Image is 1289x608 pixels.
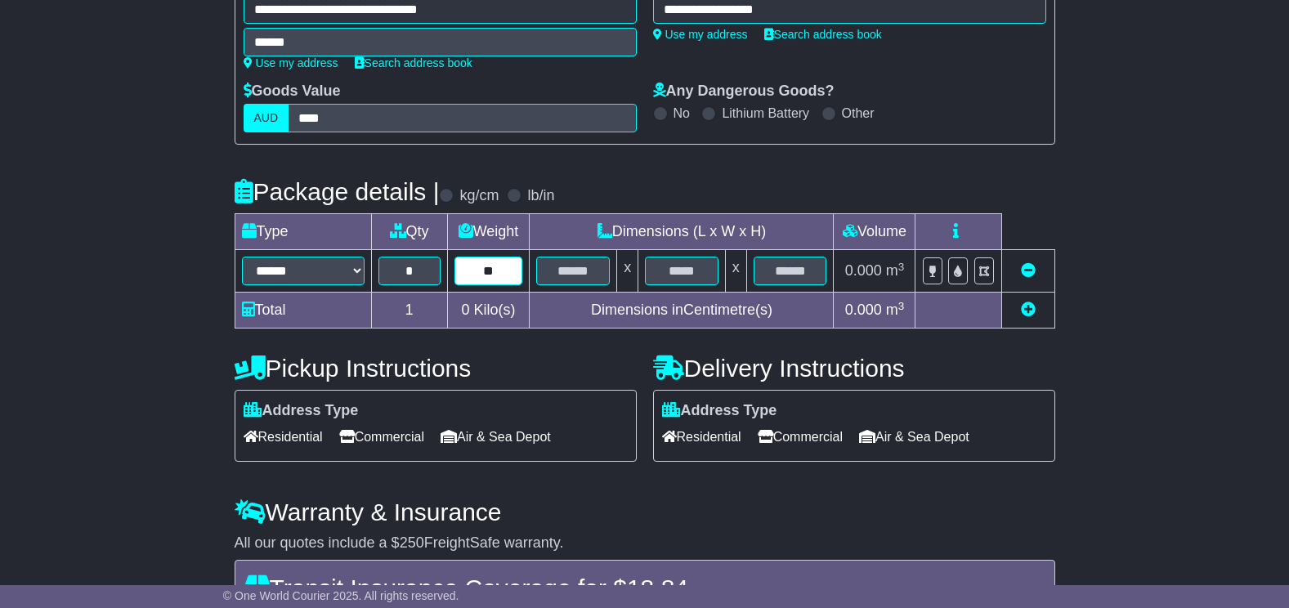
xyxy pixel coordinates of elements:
[371,214,447,250] td: Qty
[530,293,834,329] td: Dimensions in Centimetre(s)
[235,498,1055,525] h4: Warranty & Insurance
[898,300,905,312] sup: 3
[235,178,440,205] h4: Package details |
[653,28,748,41] a: Use my address
[725,250,746,293] td: x
[235,293,371,329] td: Total
[617,250,638,293] td: x
[441,424,551,449] span: Air & Sea Depot
[662,424,741,449] span: Residential
[886,262,905,279] span: m
[764,28,882,41] a: Search address book
[235,355,637,382] h4: Pickup Instructions
[244,104,289,132] label: AUD
[447,214,530,250] td: Weight
[653,355,1055,382] h4: Delivery Instructions
[355,56,472,69] a: Search address book
[662,402,777,420] label: Address Type
[371,293,447,329] td: 1
[244,402,359,420] label: Address Type
[627,574,688,601] span: 18.84
[898,261,905,273] sup: 3
[244,424,323,449] span: Residential
[461,302,469,318] span: 0
[842,105,875,121] label: Other
[845,262,882,279] span: 0.000
[722,105,809,121] label: Lithium Battery
[1021,302,1036,318] a: Add new item
[244,83,341,101] label: Goods Value
[339,424,424,449] span: Commercial
[530,214,834,250] td: Dimensions (L x W x H)
[447,293,530,329] td: Kilo(s)
[859,424,969,449] span: Air & Sea Depot
[1021,262,1036,279] a: Remove this item
[400,534,424,551] span: 250
[886,302,905,318] span: m
[244,56,338,69] a: Use my address
[245,574,1045,601] h4: Transit Insurance Coverage for $
[674,105,690,121] label: No
[223,589,459,602] span: © One World Courier 2025. All rights reserved.
[653,83,835,101] label: Any Dangerous Goods?
[459,187,499,205] label: kg/cm
[758,424,843,449] span: Commercial
[235,534,1055,552] div: All our quotes include a $ FreightSafe warranty.
[834,214,915,250] td: Volume
[235,214,371,250] td: Type
[845,302,882,318] span: 0.000
[527,187,554,205] label: lb/in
